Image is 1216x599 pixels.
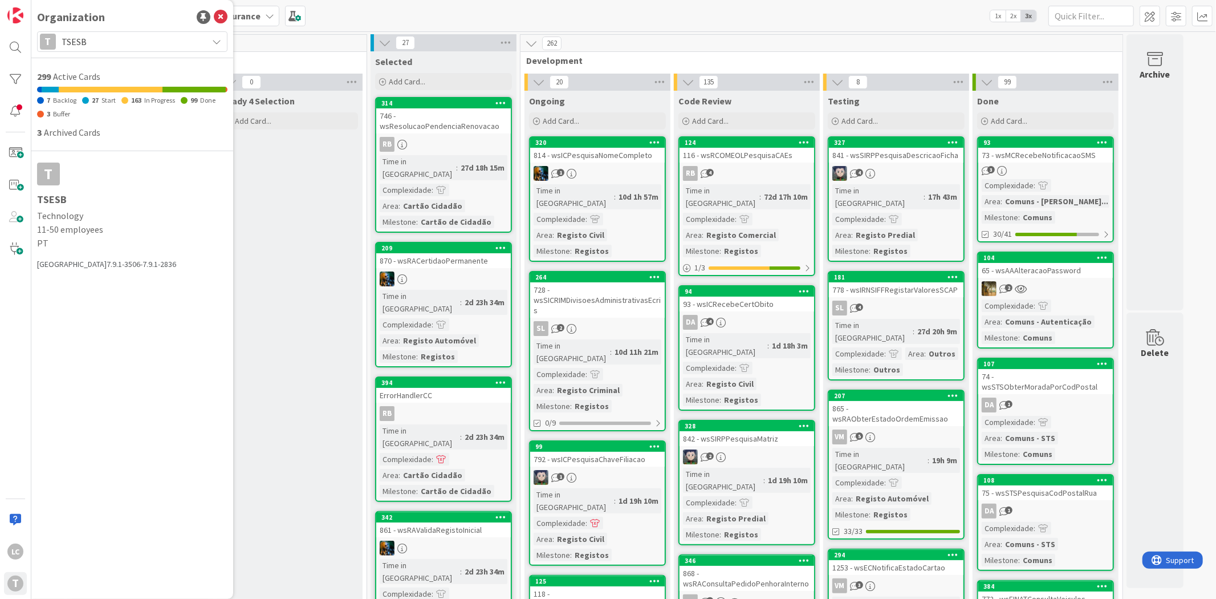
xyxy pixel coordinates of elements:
span: : [759,191,761,203]
div: Area [534,533,552,545]
div: Registo Predial [703,512,768,525]
div: Time in [GEOGRAPHIC_DATA] [683,184,759,209]
img: JC [982,281,997,296]
a: 328842 - wsSIRPPesquisaMatrizLSTime in [GEOGRAPHIC_DATA]:1d 19h 10mComplexidade:Area:Registo Pred... [678,420,815,545]
div: 209 [381,244,511,252]
span: : [398,200,400,212]
div: Registos [418,350,458,363]
a: 209870 - wsRACertidaoPermanenteJCTime in [GEOGRAPHIC_DATA]:2d 23h 34mComplexidade:Area:Registo Au... [375,242,512,367]
div: Area [982,315,1001,328]
div: 1d 18h 3m [769,339,811,352]
div: 328 [680,421,814,431]
div: Milestone [982,448,1018,460]
a: 124116 - wsRCOMEOLPesquisaCAEsRBTime in [GEOGRAPHIC_DATA]:72d 17h 10mComplexidade:Area:Registo Co... [678,136,815,276]
span: : [398,469,400,481]
div: 99 [530,442,665,452]
div: Complexidade [380,184,432,196]
span: : [913,325,914,338]
span: Add Card... [235,116,271,126]
div: 27d 18h 15m [458,161,507,174]
div: Registo Criminal [554,384,623,396]
div: DA [982,398,997,412]
div: Milestone [380,216,416,228]
span: 1 [1005,507,1012,514]
span: : [1034,416,1035,428]
div: 108 [978,475,1113,485]
span: : [552,229,554,241]
div: 99 [535,443,665,451]
span: : [460,431,462,443]
span: : [735,213,737,225]
div: 865 - wsRAObterEstadoOrdemEmissao [829,401,963,426]
span: : [924,347,926,360]
div: 342861 - wsRAValidaRegistoInicial [376,512,511,537]
div: 728 - wsSICRIMDivisoesAdministrativasEcris [530,282,665,318]
div: Registo Civil [703,378,757,390]
div: 124116 - wsRCOMEOLPesquisaCAEs [680,137,814,163]
div: Comuns [1020,448,1055,460]
span: : [763,474,765,487]
div: 27d 20h 9m [914,325,960,338]
div: 792 - wsICPesquisaChaveFiliacao [530,452,665,467]
div: Time in [GEOGRAPHIC_DATA] [534,339,610,365]
span: : [735,362,737,374]
div: Area [832,229,851,241]
img: LS [832,166,847,181]
div: RB [380,137,395,152]
div: 394 [381,379,511,387]
div: 9493 - wsICRecebeCertObito [680,286,814,311]
span: : [869,508,871,521]
a: 207865 - wsRAObterEstadoOrdemEmissaoVMTime in [GEOGRAPHIC_DATA]:19h 9mComplexidade:Area:Registo A... [828,390,965,540]
span: 2 [1005,284,1012,292]
div: 264728 - wsSICRIMDivisoesAdministrativasEcris [530,272,665,318]
div: 65 - wsAAAlteracaoPassword [978,263,1113,278]
span: 1 [557,473,564,480]
div: 778 - wsIRNSIFFRegistarValoresSCAP [829,282,963,297]
div: 327 [829,137,963,148]
span: 30/41 [993,228,1012,240]
div: 104 [983,254,1113,262]
div: Complexidade [534,213,585,225]
div: 94 [680,286,814,297]
div: 342 [376,512,511,523]
div: 814 - wsICPesquisaNomeCompleto [530,148,665,163]
span: Add Card... [692,116,729,126]
div: 327841 - wsSIRPPesquisaDescricaoFicha [829,137,963,163]
div: 314746 - wsResolucaoPendenciaRenovacao [376,98,511,133]
span: : [702,229,703,241]
div: Area [683,229,702,241]
div: 93 [983,139,1113,147]
div: Complexidade [534,517,585,529]
span: 0/9 [545,417,556,429]
span: : [1018,331,1020,344]
span: : [1001,432,1002,444]
a: 314746 - wsResolucaoPendenciaRenovacaoRBTime in [GEOGRAPHIC_DATA]:27d 18h 15mComplexidade:Area:Ca... [375,97,512,233]
div: Milestone [832,245,869,257]
span: : [432,184,433,196]
div: Registos [721,394,761,406]
div: 93 - wsICRecebeCertObito [680,297,814,311]
span: : [570,400,572,412]
span: : [456,161,458,174]
div: Area [380,200,398,212]
span: 4 [706,318,714,325]
div: T [40,34,56,50]
div: 2d 23h 34m [462,431,507,443]
div: Time in [GEOGRAPHIC_DATA] [380,424,460,450]
div: DA [982,504,997,519]
span: : [869,245,871,257]
span: : [570,245,572,257]
div: LS [829,166,963,181]
span: : [460,296,462,309]
div: Registo Automóvel [853,492,932,505]
div: 93 [978,137,1113,148]
div: VM [829,430,963,444]
span: : [585,213,587,225]
img: LS [683,450,698,464]
span: : [1018,448,1020,460]
span: : [585,517,587,529]
div: 107 [983,360,1113,368]
div: Time in [GEOGRAPHIC_DATA] [534,184,614,209]
div: Registo Civil [554,229,607,241]
div: 841 - wsSIRPPesquisaDescricaoFicha [829,148,963,163]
